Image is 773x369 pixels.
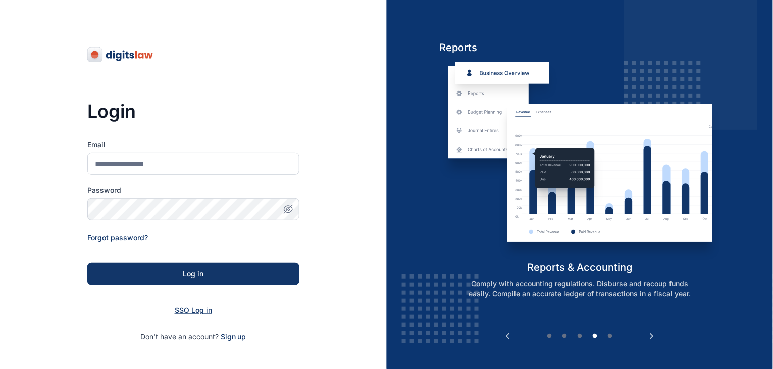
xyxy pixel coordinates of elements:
button: 1 [544,331,554,341]
img: digitslaw-logo [87,47,154,63]
a: Forgot password? [87,233,148,242]
button: Previous [503,331,513,341]
label: Email [87,140,299,150]
label: Password [87,185,299,195]
img: reports-and-accounting [440,62,720,260]
button: Next [647,331,657,341]
h5: reports & accounting [440,260,720,274]
h5: Reports [440,40,720,55]
button: 5 [605,331,615,341]
p: Comply with accounting regulations. Disburse and recoup funds easily. Compile an accurate ledger ... [450,279,709,299]
a: SSO Log in [175,306,212,314]
h3: Login [87,101,299,121]
span: Sign up [221,332,246,342]
div: Log in [104,269,283,279]
a: Sign up [221,332,246,341]
button: Log in [87,263,299,285]
p: Don't have an account? [87,332,299,342]
button: 3 [575,331,585,341]
button: 2 [559,331,570,341]
button: 4 [590,331,600,341]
